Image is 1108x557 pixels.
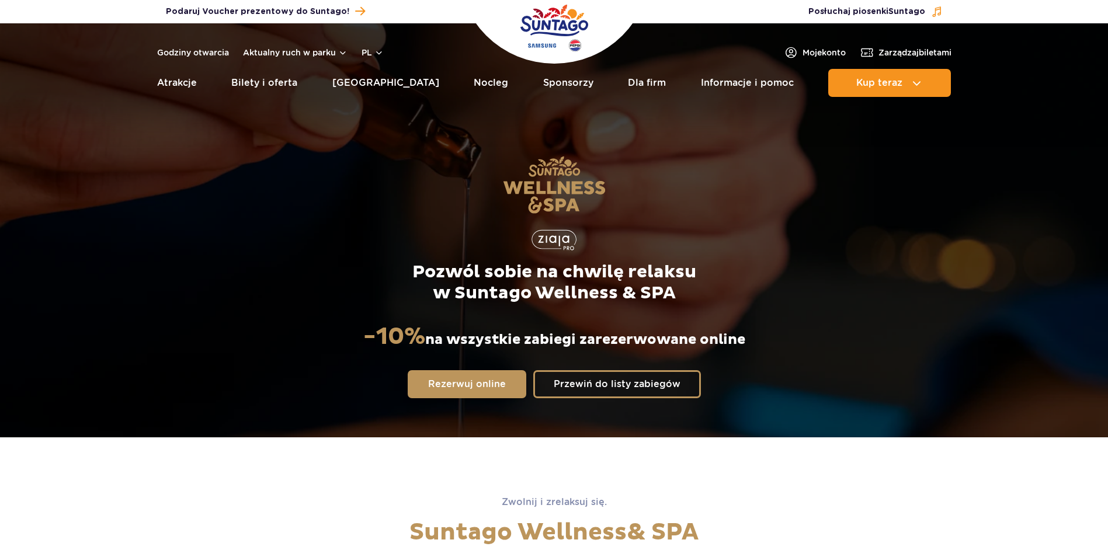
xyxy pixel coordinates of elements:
[332,69,439,97] a: [GEOGRAPHIC_DATA]
[808,6,925,18] span: Posłuchaj piosenki
[533,370,701,398] a: Przewiń do listy zabiegów
[408,370,526,398] a: Rezerwuj online
[803,47,846,58] span: Moje konto
[166,6,349,18] span: Podaruj Voucher prezentowy do Suntago!
[409,518,699,547] span: Suntago Wellness & SPA
[503,156,606,214] img: Suntago Wellness & SPA
[474,69,508,97] a: Nocleg
[157,69,197,97] a: Atrakcje
[502,496,607,507] span: Zwolnij i zrelaksuj się.
[628,69,666,97] a: Dla firm
[701,69,794,97] a: Informacje i pomoc
[363,322,745,351] p: na wszystkie zabiegi zarezerwowane online
[860,46,951,60] a: Zarządzajbiletami
[363,322,425,351] strong: -10%
[808,6,943,18] button: Posłuchaj piosenkiSuntago
[231,69,297,97] a: Bilety i oferta
[166,4,365,19] a: Podaruj Voucher prezentowy do Suntago!
[243,48,348,57] button: Aktualny ruch w parku
[428,380,506,389] span: Rezerwuj online
[856,78,902,88] span: Kup teraz
[157,47,229,58] a: Godziny otwarcia
[878,47,951,58] span: Zarządzaj biletami
[554,380,680,389] span: Przewiń do listy zabiegów
[362,47,384,58] button: pl
[784,46,846,60] a: Mojekonto
[828,69,951,97] button: Kup teraz
[888,8,925,16] span: Suntago
[363,262,745,304] p: Pozwól sobie na chwilę relaksu w Suntago Wellness & SPA
[543,69,593,97] a: Sponsorzy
